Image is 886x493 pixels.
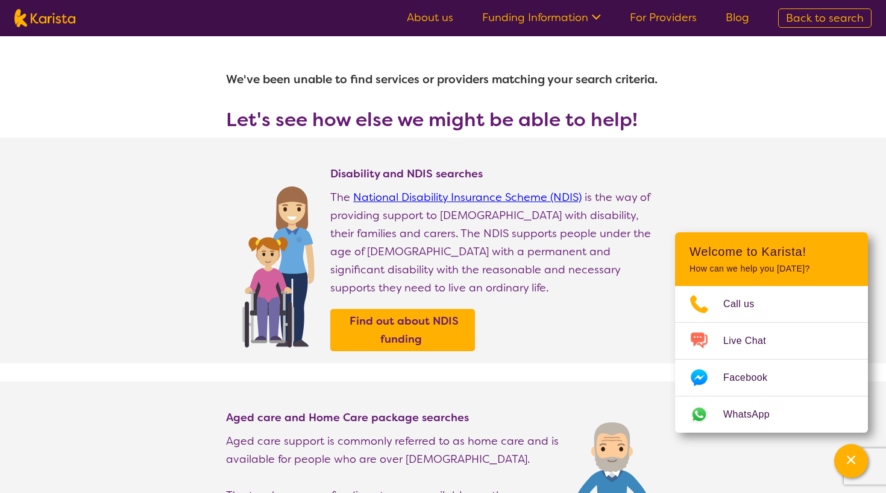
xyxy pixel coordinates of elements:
b: Find out about NDIS funding [350,314,459,346]
a: For Providers [630,10,697,25]
a: Web link opens in a new tab. [675,396,868,433]
ul: Choose channel [675,286,868,433]
h4: Disability and NDIS searches [330,167,660,181]
span: WhatsApp [723,406,784,424]
a: About us [407,10,453,25]
span: Live Chat [723,332,781,350]
h3: Let's see how else we might be able to help! [226,109,660,130]
a: Back to search [778,8,872,28]
button: Channel Menu [834,444,868,478]
span: Back to search [786,11,864,25]
h4: Aged care and Home Care package searches [226,410,564,425]
span: Call us [723,295,769,313]
span: Facebook [723,369,782,387]
a: Find out about NDIS funding [333,312,472,348]
p: Aged care support is commonly referred to as home care and is available for people who are over [... [226,432,564,468]
a: Blog [726,10,749,25]
p: The is the way of providing support to [DEMOGRAPHIC_DATA] with disability, their families and car... [330,188,660,297]
div: Channel Menu [675,232,868,433]
h2: Welcome to Karista! [690,244,853,259]
h1: We've been unable to find services or providers matching your search criteria. [226,65,660,94]
p: How can we help you [DATE]? [690,264,853,274]
a: Funding Information [482,10,601,25]
img: Find NDIS and Disability services and providers [238,179,318,348]
img: Karista logo [14,9,75,27]
a: National Disability Insurance Scheme (NDIS) [353,190,582,205]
